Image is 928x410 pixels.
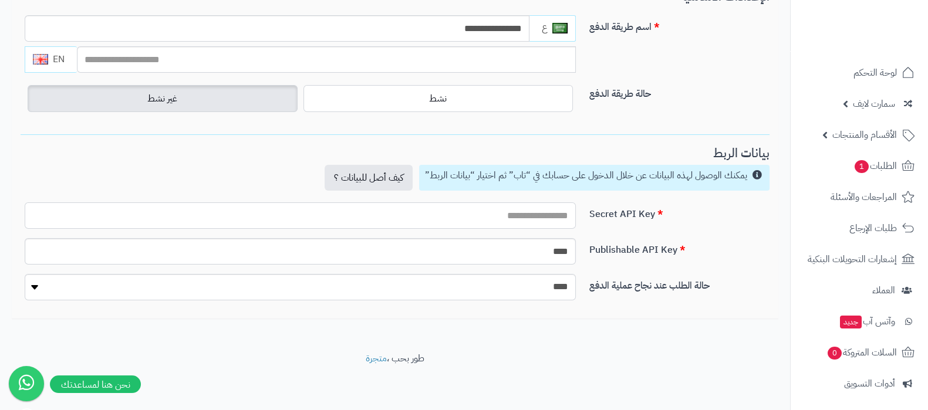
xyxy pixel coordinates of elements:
[798,183,921,211] a: المراجعات والأسئلة
[848,32,917,56] img: logo-2.png
[48,55,69,64] span: EN
[798,152,921,180] a: الطلبات1
[826,344,897,361] span: السلات المتروكة
[429,92,447,106] span: نشط
[585,274,774,293] label: حالة الطلب عند نجاح عملية الدفع
[872,282,895,299] span: العملاء
[552,23,568,33] img: العربية
[853,96,895,112] span: سمارت لايف
[798,276,921,304] a: العملاء
[798,338,921,367] a: السلات المتروكة0
[798,370,921,398] a: أدوات التسويق
[798,214,921,242] a: طلبات الإرجاع
[831,189,897,205] span: المراجعات والأسئلة
[798,59,921,87] a: لوحة التحكم
[853,158,897,174] span: الطلبات
[585,202,774,221] label: Secret API Key
[33,54,48,65] img: English
[844,375,895,392] span: أدوات التسويق
[840,316,862,328] span: جديد
[832,127,897,143] span: الأقسام والمنتجات
[366,351,387,365] a: متجرة
[425,168,747,182] small: يمكنك الوصول لهذه البيانات عن خلال الدخول على حسابك في “تاب” ثم اختيار “بيانات الربط”
[808,251,897,267] span: إشعارات التحويلات البنكية
[537,23,552,33] span: ع
[798,307,921,336] a: وآتس آبجديد
[585,238,774,257] label: Publishable API Key
[585,82,774,101] label: حالة طريقة الدفع
[21,147,770,160] h3: بيانات الربط
[798,245,921,273] a: إشعارات التحويلات البنكية
[585,15,774,34] label: اسم طريقة الدفع
[849,220,897,236] span: طلبات الإرجاع
[853,65,897,81] span: لوحة التحكم
[855,160,869,173] span: 1
[839,313,895,330] span: وآتس آب
[147,92,177,106] span: غير نشط
[828,347,842,360] span: 0
[325,165,413,191] a: كيف أصل للبيانات ؟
